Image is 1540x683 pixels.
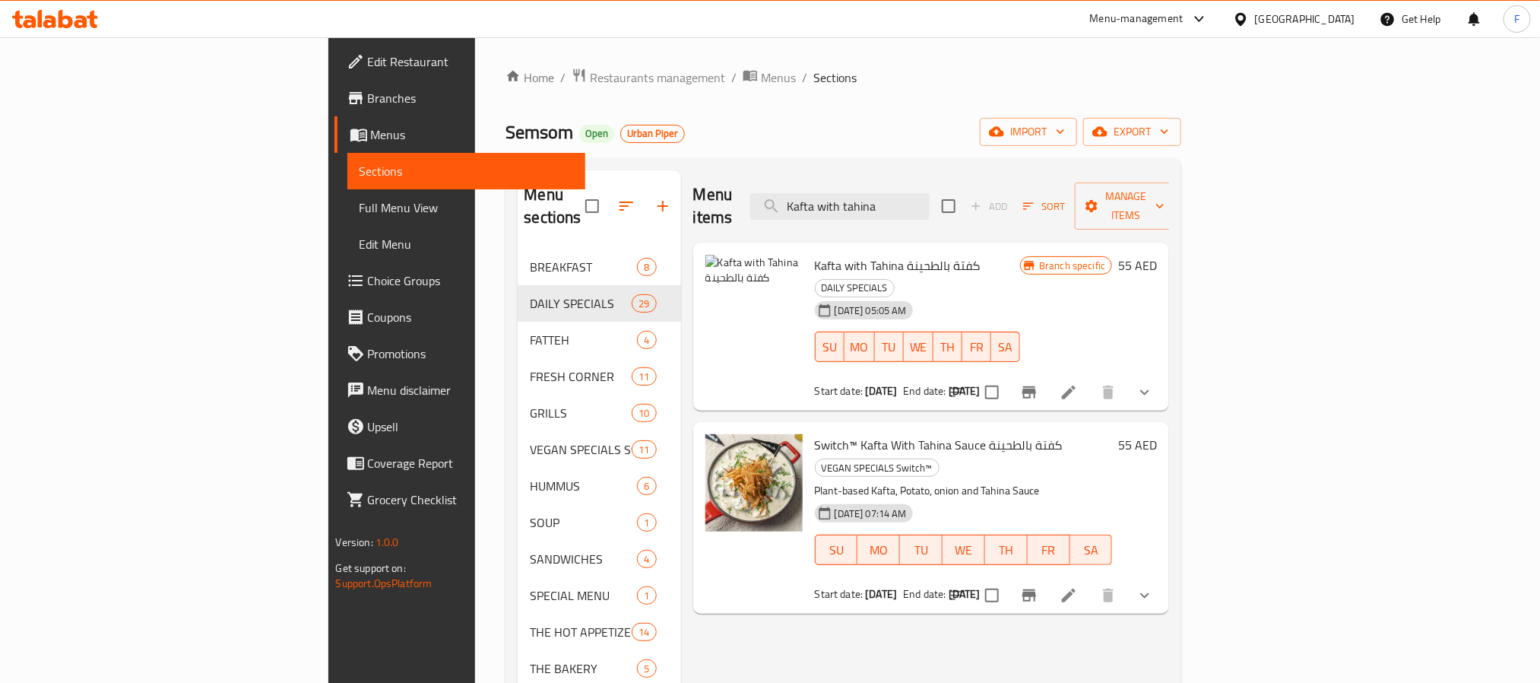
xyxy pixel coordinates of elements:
[334,299,585,335] a: Coupons
[1118,255,1157,276] h6: 55 AED
[815,434,1063,456] span: Switch™ Kafta With Tahina Sauce كفتة بالطحينة
[965,195,1013,218] span: Add item
[368,418,573,436] span: Upsell
[815,481,1113,500] p: Plant-based Kafta, Potato, onion and Tahina Sauce
[903,584,946,604] span: End date:
[368,454,573,472] span: Coverage Report
[368,272,573,290] span: Choice Groups
[933,190,965,222] span: Select section
[518,504,680,541] div: SOUP1
[1075,183,1177,230] button: Manage items
[371,125,573,144] span: Menus
[518,285,680,322] div: DAILY SPECIALS29
[637,477,656,495] div: items
[638,552,655,567] span: 4
[518,431,680,468] div: VEGAN SPECIALS Switch™11
[962,332,991,362] button: FR
[816,459,939,477] span: VEGAN SPECIALS Switch™
[903,381,946,401] span: End date:
[638,589,655,603] span: 1
[822,336,838,358] span: SU
[638,516,655,530] span: 1
[334,262,585,299] a: Choice Groups
[985,535,1028,565] button: TH
[530,331,637,349] span: FATTEH
[815,459,940,477] div: VEGAN SPECIALS Switch™
[334,408,585,445] a: Upsell
[1070,535,1113,565] button: SA
[705,255,803,352] img: Kafta with Tahina كفتة بالطحينة
[530,623,632,641] div: THE HOT APPETIZERS
[940,374,976,411] button: sort-choices
[579,127,614,140] span: Open
[638,333,655,348] span: 4
[334,335,585,372] a: Promotions
[637,586,656,605] div: items
[1019,195,1069,218] button: Sort
[1083,118,1181,146] button: export
[334,481,585,518] a: Grocery Checklist
[530,659,637,678] span: THE BAKERY
[637,331,656,349] div: items
[632,367,656,386] div: items
[621,127,684,140] span: Urban Piper
[813,68,857,87] span: Sections
[590,68,725,87] span: Restaurants management
[530,550,637,568] span: SANDWICHES
[638,260,655,275] span: 8
[1033,259,1111,273] span: Branch specific
[731,68,737,87] li: /
[632,440,656,459] div: items
[518,577,680,614] div: SPECIAL MENU1
[608,188,645,224] span: Sort sections
[980,118,1077,146] button: import
[334,43,585,80] a: Edit Restaurant
[368,52,573,71] span: Edit Restaurant
[705,434,803,532] img: Switch™ Kafta With Tahina Sauce كفتة بالطحينة
[1060,586,1078,605] a: Edit menu item
[1028,535,1070,565] button: FR
[360,199,573,217] span: Full Menu View
[334,80,585,116] a: Branches
[368,345,573,363] span: Promotions
[334,445,585,481] a: Coverage Report
[750,193,930,220] input: search
[360,235,573,253] span: Edit Menu
[881,336,898,358] span: TU
[822,539,852,561] span: SU
[1090,577,1126,614] button: delete
[851,336,869,358] span: MO
[334,116,585,153] a: Menus
[940,577,976,614] button: sort-choices
[976,376,1008,408] span: Select to update
[530,367,632,386] div: FRESH CORNER
[1090,10,1184,28] div: Menu-management
[997,336,1014,358] span: SA
[530,440,632,459] span: VEGAN SPECIALS Switch™
[1013,195,1075,218] span: Sort items
[940,336,956,358] span: TH
[829,303,913,318] span: [DATE] 05:05 AM
[518,395,680,431] div: GRILLS10
[632,294,656,313] div: items
[347,226,585,262] a: Edit Menu
[1034,539,1064,561] span: FR
[910,336,927,358] span: WE
[505,68,1181,87] nav: breadcrumb
[368,308,573,326] span: Coupons
[530,477,637,495] span: HUMMUS
[865,381,897,401] b: [DATE]
[638,479,655,494] span: 6
[530,294,632,313] span: DAILY SPECIALS
[693,183,733,229] h2: Menu items
[1011,374,1047,411] button: Branch-specific-item
[518,468,680,504] div: HUMMUS6
[802,68,807,87] li: /
[1090,374,1126,411] button: delete
[1514,11,1519,27] span: F
[815,381,863,401] span: Start date:
[844,332,875,362] button: MO
[829,507,913,521] span: [DATE] 07:14 AM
